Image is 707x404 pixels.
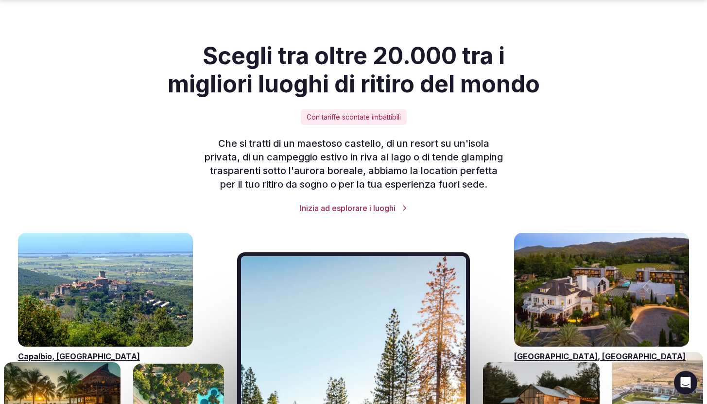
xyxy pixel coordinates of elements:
font: Capalbio, [GEOGRAPHIC_DATA] [18,351,140,361]
a: Visita luoghi per Capalbio, Italia [18,233,193,347]
font: Scegli tra oltre 20.000 tra i migliori luoghi di ritiro del mondo [168,41,540,98]
a: Visita i luoghi della Napa Valley, USA [514,233,689,347]
a: [GEOGRAPHIC_DATA], [GEOGRAPHIC_DATA] [514,351,689,362]
font: Che si tratti di un maestoso castello, di un resort su un'isola privata, di un campeggio estivo i... [205,138,503,190]
font: Inizia ad esplorare i luoghi [300,203,396,213]
font: [GEOGRAPHIC_DATA], [GEOGRAPHIC_DATA] [514,351,686,361]
div: Apri Intercom Messenger [674,371,697,394]
a: Inizia ad esplorare i luoghi [62,203,645,213]
a: Capalbio, [GEOGRAPHIC_DATA] [18,351,193,362]
font: Con tariffe scontate imbattibili [307,113,401,121]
